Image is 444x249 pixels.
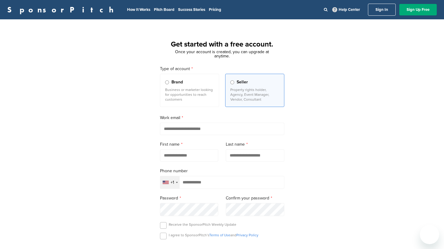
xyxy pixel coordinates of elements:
[171,79,183,86] span: Brand
[160,66,284,72] label: Type of account
[236,233,258,237] a: Privacy Policy
[420,225,439,244] iframe: Button to launch messaging window
[368,4,396,16] a: Sign In
[169,233,258,238] p: I agree to SponsorPitch’s and
[226,141,284,148] label: Last name
[127,7,150,12] a: How It Works
[209,7,221,12] a: Pricing
[160,168,284,174] label: Phone number
[165,87,214,102] p: Business or marketer looking for opportunities to reach customers
[399,4,437,15] a: Sign Up Free
[165,80,169,84] input: Brand Business or marketer looking for opportunities to reach customers
[331,6,361,13] a: Help Center
[237,79,248,86] span: Seller
[178,7,205,12] a: Success Stories
[169,222,236,227] p: Receive the SponsorPitch Weekly Update
[226,195,284,202] label: Confirm your password
[153,39,292,50] h1: Get started with a free account.
[154,7,174,12] a: Pitch Board
[160,141,219,148] label: First name
[209,233,230,237] a: Terms of Use
[160,176,180,189] div: Selected country
[160,195,219,202] label: Password
[7,6,117,14] a: SponsorPitch
[175,49,269,59] span: Once your account is created, you can upgrade at anytime.
[171,180,174,185] div: +1
[160,115,284,121] label: Work email
[230,80,234,84] input: Seller Property rights holder, Agency, Event Manager, Vendor, Consultant
[230,87,279,102] p: Property rights holder, Agency, Event Manager, Vendor, Consultant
